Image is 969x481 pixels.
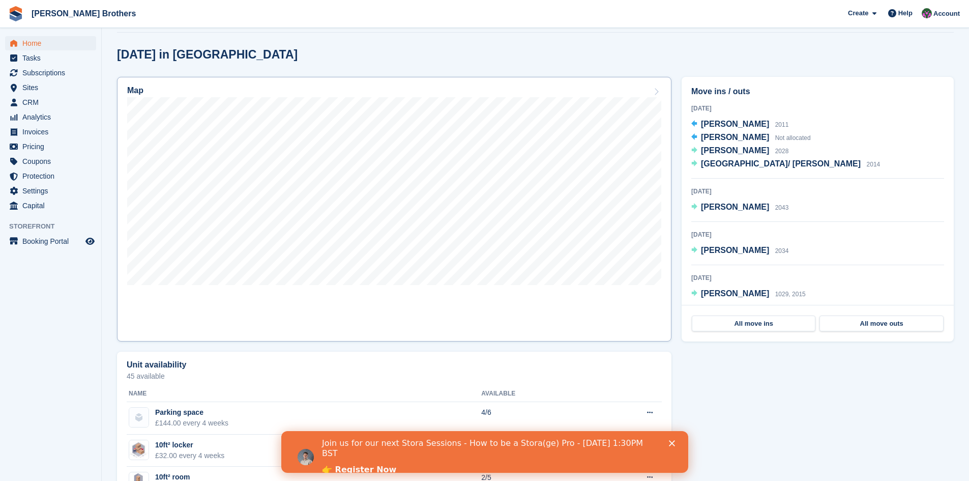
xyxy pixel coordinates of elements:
[848,8,868,18] span: Create
[388,9,398,15] div: Close
[5,184,96,198] a: menu
[5,125,96,139] a: menu
[5,80,96,95] a: menu
[691,288,806,301] a: [PERSON_NAME] 1029, 2015
[691,131,811,145] a: [PERSON_NAME] Not allocated
[27,5,140,22] a: [PERSON_NAME] Brothers
[9,221,101,232] span: Storefront
[22,51,83,65] span: Tasks
[8,6,23,21] img: stora-icon-8386f47178a22dfd0bd8f6a31ec36ba5ce8667c1dd55bd0f319d3a0aa187defe.svg
[5,199,96,213] a: menu
[22,154,83,168] span: Coupons
[701,159,861,168] span: [GEOGRAPHIC_DATA]/ [PERSON_NAME]
[922,8,932,18] img: Nick Wright
[5,154,96,168] a: menu
[41,34,115,45] a: 👉 Register Now
[692,316,815,332] a: All move ins
[281,431,688,473] iframe: Intercom live chat banner
[127,386,481,402] th: Name
[775,121,789,128] span: 2011
[155,407,228,418] div: Parking space
[117,48,298,62] h2: [DATE] in [GEOGRAPHIC_DATA]
[775,148,789,155] span: 2028
[22,125,83,139] span: Invoices
[129,408,149,427] img: blank-unit-type-icon-ffbac7b88ba66c5e286b0e438baccc4b9c83835d4c34f86887a83fc20ec27e7b.svg
[129,440,149,459] img: 10FT.jpg
[84,235,96,247] a: Preview store
[5,169,96,183] a: menu
[691,201,788,214] a: [PERSON_NAME] 2043
[481,402,592,435] td: 4/6
[691,145,788,158] a: [PERSON_NAME] 2028
[127,373,662,380] p: 45 available
[775,134,811,142] span: Not allocated
[701,246,769,254] span: [PERSON_NAME]
[22,184,83,198] span: Settings
[819,316,943,332] a: All move outs
[691,104,944,113] div: [DATE]
[22,36,83,50] span: Home
[22,110,83,124] span: Analytics
[22,139,83,154] span: Pricing
[701,120,769,128] span: [PERSON_NAME]
[22,169,83,183] span: Protection
[5,139,96,154] a: menu
[933,9,960,19] span: Account
[701,146,769,155] span: [PERSON_NAME]
[155,450,224,461] div: £32.00 every 4 weeks
[117,77,671,342] a: Map
[701,203,769,211] span: [PERSON_NAME]
[5,234,96,248] a: menu
[155,418,228,429] div: £144.00 every 4 weeks
[701,289,769,298] span: [PERSON_NAME]
[691,244,788,258] a: [PERSON_NAME] 2034
[775,247,789,254] span: 2034
[691,158,880,171] a: [GEOGRAPHIC_DATA]/ [PERSON_NAME] 2014
[775,291,806,298] span: 1029, 2015
[691,187,944,196] div: [DATE]
[898,8,913,18] span: Help
[691,230,944,239] div: [DATE]
[127,86,143,95] h2: Map
[701,133,769,142] span: [PERSON_NAME]
[22,199,83,213] span: Capital
[691,118,788,131] a: [PERSON_NAME] 2011
[691,273,944,282] div: [DATE]
[127,360,186,370] h2: Unit availability
[155,440,224,450] div: 10ft² locker
[5,51,96,65] a: menu
[22,234,83,248] span: Booking Portal
[22,95,83,109] span: CRM
[691,86,944,98] h2: Move ins / outs
[22,80,83,95] span: Sites
[775,204,789,211] span: 2043
[481,386,592,402] th: Available
[5,110,96,124] a: menu
[5,95,96,109] a: menu
[5,66,96,80] a: menu
[867,161,880,168] span: 2014
[22,66,83,80] span: Subscriptions
[5,36,96,50] a: menu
